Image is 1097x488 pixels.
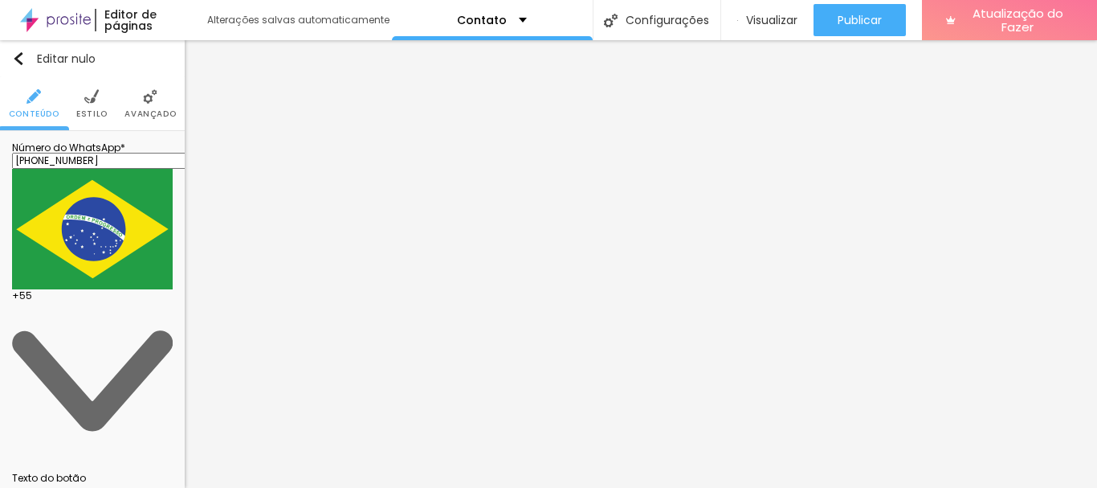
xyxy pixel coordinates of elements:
font: Visualizar [746,12,797,28]
font: Contato [457,12,507,28]
font: Número do WhatsApp [12,141,120,154]
img: Ícone [12,52,25,65]
font: Editor de páginas [104,6,157,34]
img: Ícone [27,89,41,104]
img: Ícone [84,89,99,104]
img: Ícone [604,14,618,27]
font: + [12,289,19,302]
font: 55 [19,289,32,302]
iframe: Editor [185,40,1097,488]
font: Conteúdo [9,108,59,120]
font: Texto do botão [12,471,86,485]
button: Visualizar [721,4,814,36]
font: Configurações [626,12,709,28]
button: Publicar [814,4,906,36]
font: Editar nulo [37,51,96,67]
font: Avançado [124,108,176,120]
font: Atualização do Fazer [973,5,1063,35]
font: Alterações salvas automaticamente [207,13,389,27]
font: Estilo [76,108,108,120]
font: Publicar [838,12,882,28]
img: view-1.svg [737,14,738,27]
img: Ícone [143,89,157,104]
